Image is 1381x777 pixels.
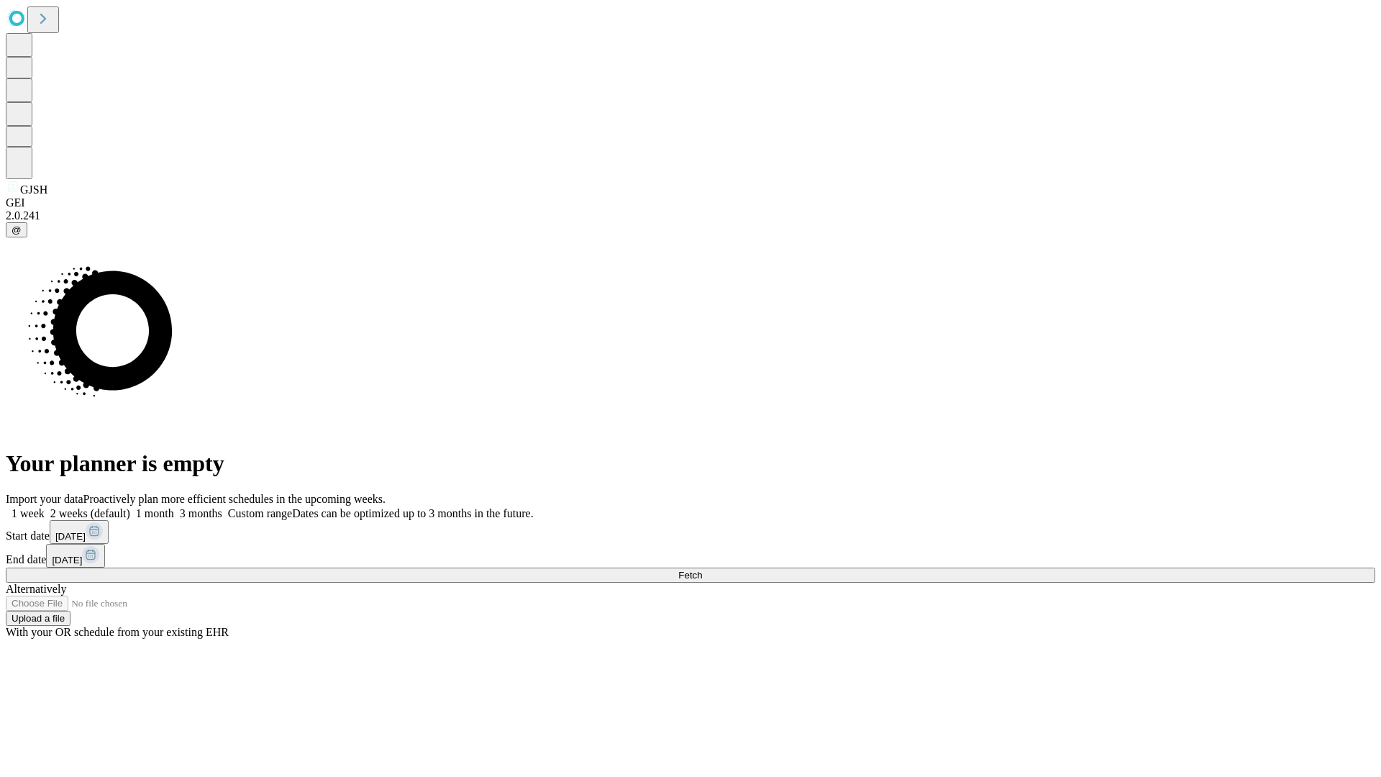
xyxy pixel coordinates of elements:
div: GEI [6,196,1375,209]
div: End date [6,544,1375,568]
span: Proactively plan more efficient schedules in the upcoming weeks. [83,493,386,505]
button: Fetch [6,568,1375,583]
button: @ [6,222,27,237]
span: 1 month [136,507,174,519]
span: 2 weeks (default) [50,507,130,519]
span: Dates can be optimized up to 3 months in the future. [292,507,533,519]
button: [DATE] [50,520,109,544]
div: Start date [6,520,1375,544]
span: With your OR schedule from your existing EHR [6,626,229,638]
span: GJSH [20,183,47,196]
span: 3 months [180,507,222,519]
h1: Your planner is empty [6,450,1375,477]
span: @ [12,224,22,235]
div: 2.0.241 [6,209,1375,222]
button: Upload a file [6,611,70,626]
span: Fetch [678,570,702,581]
span: Alternatively [6,583,66,595]
span: Custom range [228,507,292,519]
span: [DATE] [55,531,86,542]
span: [DATE] [52,555,82,565]
span: 1 week [12,507,45,519]
span: Import your data [6,493,83,505]
button: [DATE] [46,544,105,568]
